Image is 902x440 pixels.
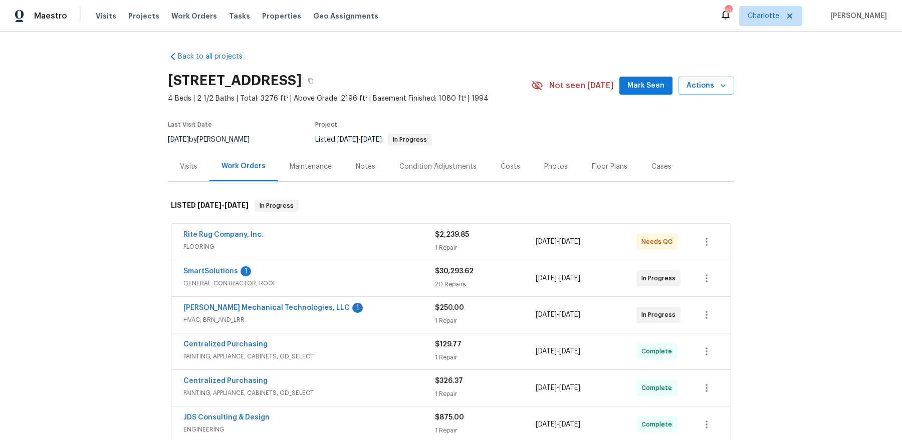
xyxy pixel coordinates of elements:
[536,311,557,318] span: [DATE]
[290,162,332,172] div: Maintenance
[536,237,580,247] span: -
[641,346,676,356] span: Complete
[725,6,732,16] div: 61
[224,202,249,209] span: [DATE]
[536,310,580,320] span: -
[687,80,726,92] span: Actions
[536,419,580,429] span: -
[168,136,189,143] span: [DATE]
[183,414,270,421] a: JDS Consulting & Design
[168,52,264,62] a: Back to all projects
[435,389,536,399] div: 1 Repair
[171,11,217,21] span: Work Orders
[229,13,250,20] span: Tasks
[435,425,536,435] div: 1 Repair
[435,316,536,326] div: 1 Repair
[315,122,337,128] span: Project
[262,11,301,21] span: Properties
[549,81,613,91] span: Not seen [DATE]
[536,421,557,428] span: [DATE]
[536,348,557,355] span: [DATE]
[536,383,580,393] span: -
[168,122,212,128] span: Last Visit Date
[536,238,557,245] span: [DATE]
[337,136,358,143] span: [DATE]
[337,136,382,143] span: -
[315,136,432,143] span: Listed
[183,341,268,348] a: Centralized Purchasing
[559,348,580,355] span: [DATE]
[180,162,197,172] div: Visits
[435,268,474,275] span: $30,293.62
[302,72,320,90] button: Copy Address
[559,384,580,391] span: [DATE]
[679,77,734,95] button: Actions
[183,268,238,275] a: SmartSolutions
[168,94,531,104] span: 4 Beds | 2 1/2 Baths | Total: 3276 ft² | Above Grade: 2196 ft² | Basement Finished: 1080 ft² | 1994
[361,136,382,143] span: [DATE]
[435,304,464,311] span: $250.00
[183,304,350,311] a: [PERSON_NAME] Mechanical Technologies, LLC
[183,315,435,325] span: HVAC, BRN_AND_LRR
[435,377,463,384] span: $326.37
[128,11,159,21] span: Projects
[168,134,262,146] div: by [PERSON_NAME]
[241,266,251,276] div: 1
[544,162,568,172] div: Photos
[748,11,779,21] span: Charlotte
[651,162,671,172] div: Cases
[559,421,580,428] span: [DATE]
[435,414,464,421] span: $875.00
[256,201,298,211] span: In Progress
[826,11,887,21] span: [PERSON_NAME]
[641,237,676,247] span: Needs QC
[171,200,249,212] h6: LISTED
[627,80,664,92] span: Mark Seen
[96,11,116,21] span: Visits
[592,162,627,172] div: Floor Plans
[221,161,266,171] div: Work Orders
[536,384,557,391] span: [DATE]
[183,388,435,398] span: PAINTING, APPLIANCE, CABINETS, OD_SELECT
[559,238,580,245] span: [DATE]
[356,162,375,172] div: Notes
[34,11,67,21] span: Maestro
[435,352,536,362] div: 1 Repair
[435,231,469,238] span: $2,239.85
[559,275,580,282] span: [DATE]
[168,76,302,86] h2: [STREET_ADDRESS]
[536,273,580,283] span: -
[435,341,462,348] span: $129.77
[183,231,264,238] a: Rite Rug Company, Inc.
[641,310,680,320] span: In Progress
[183,278,435,288] span: GENERAL_CONTRACTOR, ROOF
[168,190,734,222] div: LISTED [DATE]-[DATE]In Progress
[313,11,378,21] span: Geo Assignments
[399,162,477,172] div: Condition Adjustments
[197,202,249,209] span: -
[435,279,536,289] div: 20 Repairs
[619,77,672,95] button: Mark Seen
[183,377,268,384] a: Centralized Purchasing
[641,383,676,393] span: Complete
[352,303,363,313] div: 1
[197,202,221,209] span: [DATE]
[559,311,580,318] span: [DATE]
[183,424,435,434] span: ENGINEERING
[183,242,435,252] span: FLOORING
[435,243,536,253] div: 1 Repair
[641,273,680,283] span: In Progress
[389,137,431,143] span: In Progress
[501,162,520,172] div: Costs
[183,351,435,361] span: PAINTING, APPLIANCE, CABINETS, OD_SELECT
[536,346,580,356] span: -
[536,275,557,282] span: [DATE]
[641,419,676,429] span: Complete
